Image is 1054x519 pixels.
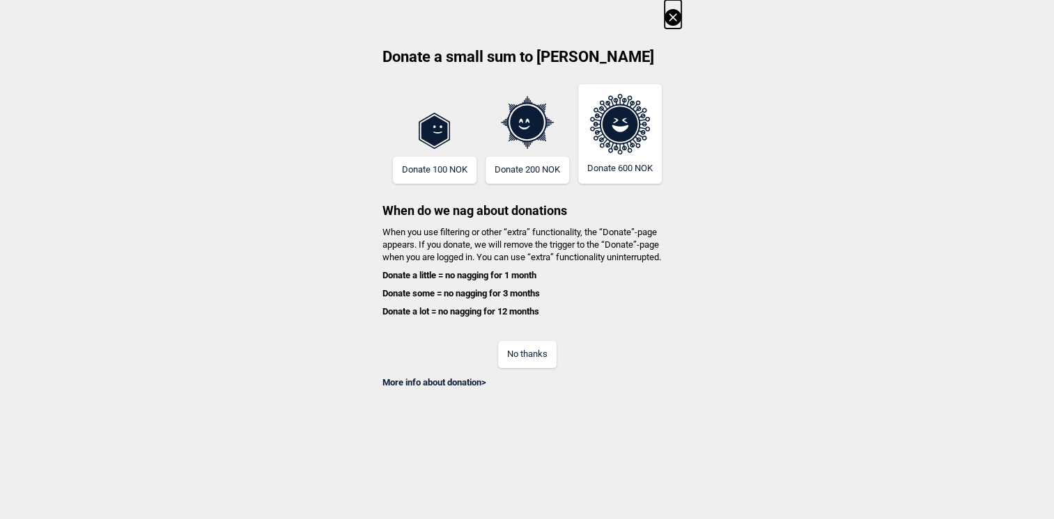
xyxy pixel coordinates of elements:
button: Donate 100 NOK [393,157,476,184]
b: Donate a lot = no nagging for 12 months [382,306,539,317]
b: Donate a little = no nagging for 1 month [382,270,536,280]
button: Donate 200 NOK [486,157,569,184]
h4: When you use filtering or other “extra” functionality, the “Donate”-page appears. If you donate, ... [373,226,681,319]
b: Donate some = no nagging for 3 months [382,288,540,298]
h2: Donate a small sum to [PERSON_NAME] [373,47,681,77]
a: More info about donation> [382,377,486,388]
button: Donate 600 NOK [578,84,662,184]
h3: When do we nag about donations [373,184,681,219]
button: No thanks [498,341,557,368]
